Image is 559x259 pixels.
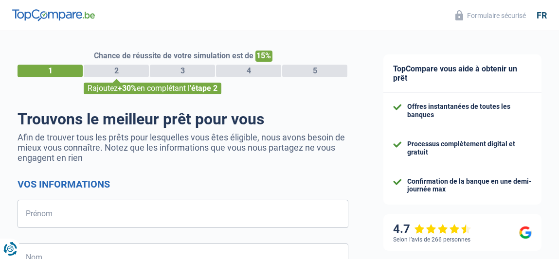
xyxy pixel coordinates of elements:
[191,84,217,93] span: étape 2
[94,51,253,60] span: Chance de réussite de votre simulation est de
[18,178,348,190] h2: Vos informations
[255,51,272,62] span: 15%
[18,65,83,77] div: 1
[84,65,149,77] div: 2
[18,132,348,163] p: Afin de trouver tous les prêts pour lesquelles vous êtes éligible, nous avons besoin de mieux vou...
[537,10,547,21] div: fr
[282,65,347,77] div: 5
[118,84,137,93] span: +30%
[407,103,532,119] div: Offres instantanées de toutes les banques
[393,236,470,243] div: Selon l’avis de 266 personnes
[450,7,532,23] button: Formulaire sécurisé
[383,54,541,93] div: TopCompare vous aide à obtenir un prêt
[216,65,281,77] div: 4
[407,140,532,156] div: Processus complètement digital et gratuit
[12,9,95,21] img: TopCompare Logo
[18,110,348,128] h1: Trouvons le meilleur prêt pour vous
[407,177,532,194] div: Confirmation de la banque en une demi-journée max
[393,222,471,236] div: 4.7
[150,65,215,77] div: 3
[84,83,221,94] div: Rajoutez en complétant l'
